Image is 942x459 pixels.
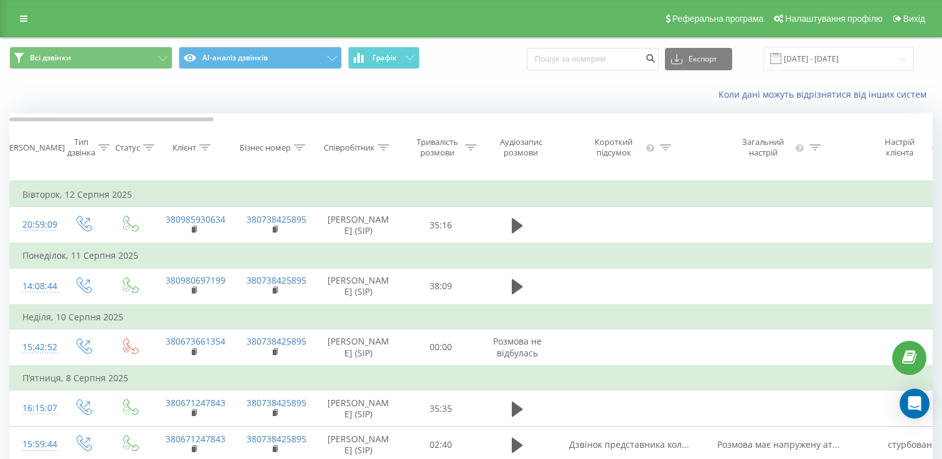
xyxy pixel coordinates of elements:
a: Коли дані можуть відрізнятися вiд інших систем [718,88,933,100]
a: 380673661354 [166,335,225,347]
span: Вихід [903,14,925,24]
a: 380738425895 [247,274,306,286]
div: Настрій клієнта [870,137,928,158]
a: 380738425895 [247,213,306,225]
a: 380980697199 [166,274,225,286]
td: 35:35 [402,391,480,427]
div: Загальний настрій [733,137,793,158]
td: 38:09 [402,268,480,305]
span: Дзвінок представника кол... [569,438,689,450]
td: [PERSON_NAME] (SIP) [315,391,402,427]
span: Всі дзвінки [30,53,71,63]
a: 380738425895 [247,397,306,409]
td: 00:00 [402,329,480,366]
a: 380738425895 [247,433,306,445]
a: 380671247843 [166,433,225,445]
a: 380985930634 [166,213,225,225]
span: Графік [372,53,397,62]
div: [PERSON_NAME] [2,142,65,153]
div: 15:59:44 [22,432,47,457]
button: Графік [348,47,420,69]
button: Всі дзвінки [9,47,172,69]
button: Експорт [665,48,732,70]
div: Аудіозапис розмови [491,137,551,158]
div: Тривалість розмови [413,137,462,158]
td: 35:16 [402,207,480,244]
div: Співробітник [324,142,375,153]
td: [PERSON_NAME] (SIP) [315,268,402,305]
button: AI-аналіз дзвінків [179,47,342,69]
span: Налаштування профілю [785,14,882,24]
td: [PERSON_NAME] (SIP) [315,207,402,244]
div: Клієнт [172,142,196,153]
div: 20:59:09 [22,213,47,237]
input: Пошук за номером [527,48,659,70]
div: Короткий підсумок [584,137,644,158]
div: Тип дзвінка [67,137,95,158]
span: Розмова не відбулась [493,335,542,358]
span: Розмова має напружену ат... [717,438,840,450]
a: 380738425895 [247,335,306,347]
div: 15:42:52 [22,335,47,359]
div: Статус [115,142,140,153]
span: Реферальна програма [672,14,764,24]
a: 380671247843 [166,397,225,409]
div: 14:08:44 [22,274,47,299]
div: 16:15:07 [22,396,47,420]
div: Бізнес номер [240,142,291,153]
td: [PERSON_NAME] (SIP) [315,329,402,366]
div: Open Intercom Messenger [900,389,930,419]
